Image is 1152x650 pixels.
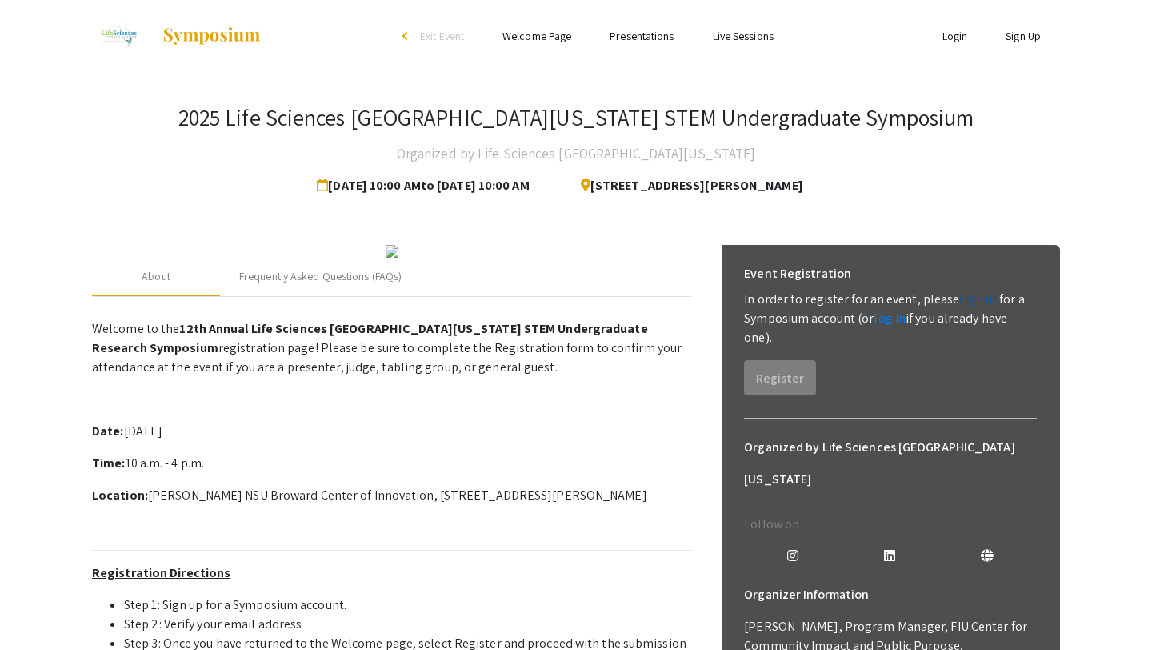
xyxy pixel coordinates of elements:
div: About [142,268,170,285]
a: 2025 Life Sciences South Florida STEM Undergraduate Symposium [92,16,262,56]
div: arrow_back_ios [402,31,412,41]
p: [PERSON_NAME] NSU Broward Center of Innovation, [STREET_ADDRESS][PERSON_NAME] [92,486,692,505]
strong: Time: [92,455,126,471]
strong: 12th Annual Life Sciences [GEOGRAPHIC_DATA][US_STATE] STEM Undergraduate Research Symposium [92,320,648,356]
p: 10 a.m. - 4 p.m. [92,454,692,473]
span: Exit Event [420,29,464,43]
img: 2025 Life Sciences South Florida STEM Undergraduate Symposium [92,16,146,56]
div: Frequently Asked Questions (FAQs) [239,268,402,285]
li: Step 1: Sign up for a Symposium account. [124,596,692,615]
span: [STREET_ADDRESS][PERSON_NAME] [568,170,803,202]
p: Welcome to the registration page! Please be sure to complete the Registration form to confirm you... [92,319,692,377]
u: Registration Directions [92,564,230,581]
a: sign up [959,291,999,307]
a: Login [942,29,968,43]
h3: 2025 Life Sciences [GEOGRAPHIC_DATA][US_STATE] STEM Undergraduate Symposium [178,104,974,131]
a: Welcome Page [502,29,571,43]
li: Step 2: Verify your email address [124,615,692,634]
p: Follow on [744,515,1037,534]
h4: Organized by Life Sciences [GEOGRAPHIC_DATA][US_STATE] [397,138,755,170]
span: [DATE] 10:00 AM to [DATE] 10:00 AM [317,170,535,202]
p: In order to register for an event, please for a Symposium account (or if you already have one). [744,290,1037,347]
h6: Organizer Information [744,579,1037,611]
p: [DATE] [92,422,692,441]
a: Presentations [610,29,674,43]
h6: Organized by Life Sciences [GEOGRAPHIC_DATA][US_STATE] [744,431,1037,496]
a: Live Sessions [713,29,774,43]
img: 32153a09-f8cb-4114-bf27-cfb6bc84fc69.png [386,245,398,258]
a: log in [874,310,906,327]
button: Register [744,360,816,395]
iframe: Chat [12,578,68,638]
img: Symposium by ForagerOne [162,26,262,46]
strong: Location: [92,487,148,504]
h6: Event Registration [744,258,851,290]
a: Sign Up [1006,29,1041,43]
strong: Date: [92,423,124,439]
